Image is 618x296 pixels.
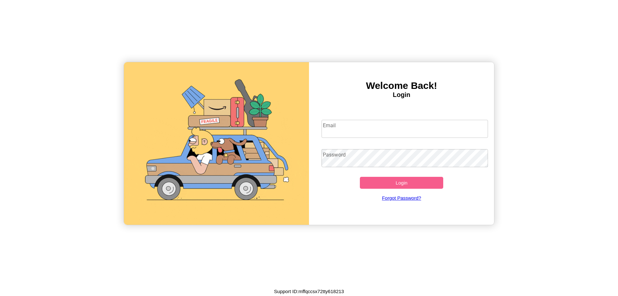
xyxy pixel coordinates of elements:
a: Forgot Password? [318,189,485,207]
h3: Welcome Back! [309,80,494,91]
p: Support ID: mffqccsx72tty618213 [274,287,344,296]
button: Login [360,177,443,189]
img: gif [124,62,309,225]
h4: Login [309,91,494,99]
